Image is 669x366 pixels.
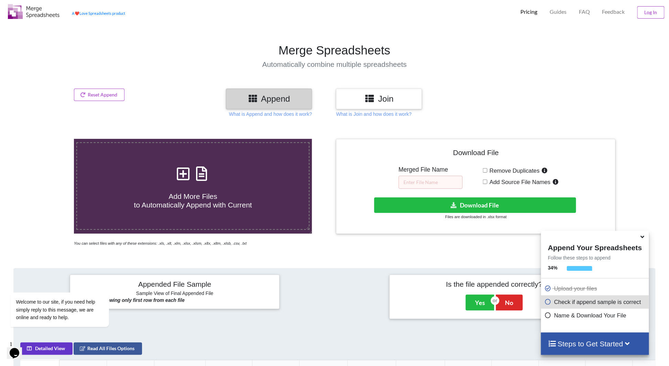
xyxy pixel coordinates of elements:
[466,295,494,311] button: Yes
[341,94,417,104] h3: Join
[75,11,79,16] span: heart
[7,231,131,335] iframe: chat widget
[100,297,185,303] b: Showing only first row from each file
[496,295,523,311] button: No
[8,4,60,19] img: Logo.png
[7,338,29,359] iframe: chat widget
[544,284,647,293] p: Upload your files
[544,298,647,306] p: Check if append sample is correct
[579,8,590,16] p: FAQ
[445,215,507,219] small: Files are downloaded in .xlsx format
[75,280,274,289] h4: Appended File Sample
[548,339,642,348] h4: Steps to Get Started
[520,8,537,16] p: Pricing
[341,144,611,164] h4: Download File
[72,11,125,16] a: AheartLove Spreadsheets product
[541,242,649,252] h4: Append Your Spreadsheets
[229,111,312,118] p: What is Append and how does it work?
[374,197,576,213] button: Download File
[134,192,252,209] span: Add More Files to Automatically Append with Current
[74,342,142,355] button: Read All Files Options
[399,176,463,189] input: Enter File Name
[74,241,247,245] i: You can select files with any of these extensions: .xls, .xlt, .xlm, .xlsx, .xlsm, .xltx, .xltm, ...
[550,8,567,16] p: Guides
[336,111,411,118] p: What is Join and how does it work?
[487,179,551,185] span: Add Source File Names
[548,265,558,271] b: 34 %
[541,254,649,261] p: Follow these steps to append
[20,342,73,355] button: Detailed View
[487,167,540,174] span: Remove Duplicates
[602,9,625,14] span: Feedback
[75,291,274,297] h6: Sample View of Final Appended File
[544,311,647,320] p: Name & Download Your File
[231,94,307,104] h3: Append
[395,280,594,288] h4: Is the file appended correctly?
[637,6,665,19] button: Log In
[74,89,125,101] button: Reset Append
[399,166,463,173] h5: Merged File Name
